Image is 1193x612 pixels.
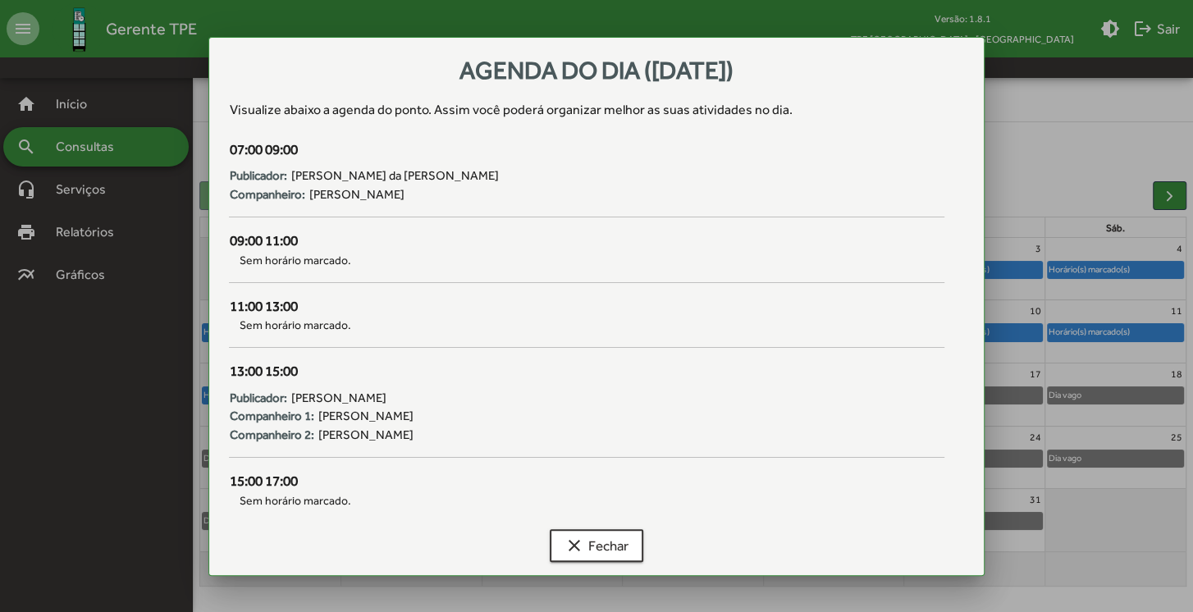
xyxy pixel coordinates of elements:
span: [PERSON_NAME] [318,407,413,426]
span: [PERSON_NAME] [290,389,386,408]
span: Sem horário marcado. [229,252,944,269]
div: 07:00 09:00 [229,139,944,161]
strong: Companheiro 1: [229,407,313,426]
strong: Publicador: [229,167,286,185]
strong: Companheiro: [229,185,304,204]
span: Agenda do dia ([DATE]) [459,56,734,84]
div: 09:00 11:00 [229,231,944,252]
mat-icon: clear [565,536,584,555]
span: Sem horário marcado. [229,317,944,334]
button: Fechar [550,529,643,562]
div: 11:00 13:00 [229,296,944,317]
span: [PERSON_NAME] da [PERSON_NAME] [290,167,498,185]
span: [PERSON_NAME] [309,185,404,204]
strong: Companheiro 2: [229,426,313,445]
span: Fechar [565,531,628,560]
span: [PERSON_NAME] [318,426,413,445]
div: Visualize abaixo a agenda do ponto . Assim você poderá organizar melhor as suas atividades no dia. [229,100,963,120]
strong: Publicador: [229,389,286,408]
span: Sem horário marcado. [229,492,944,509]
div: 13:00 15:00 [229,361,944,382]
div: 15:00 17:00 [229,471,944,492]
